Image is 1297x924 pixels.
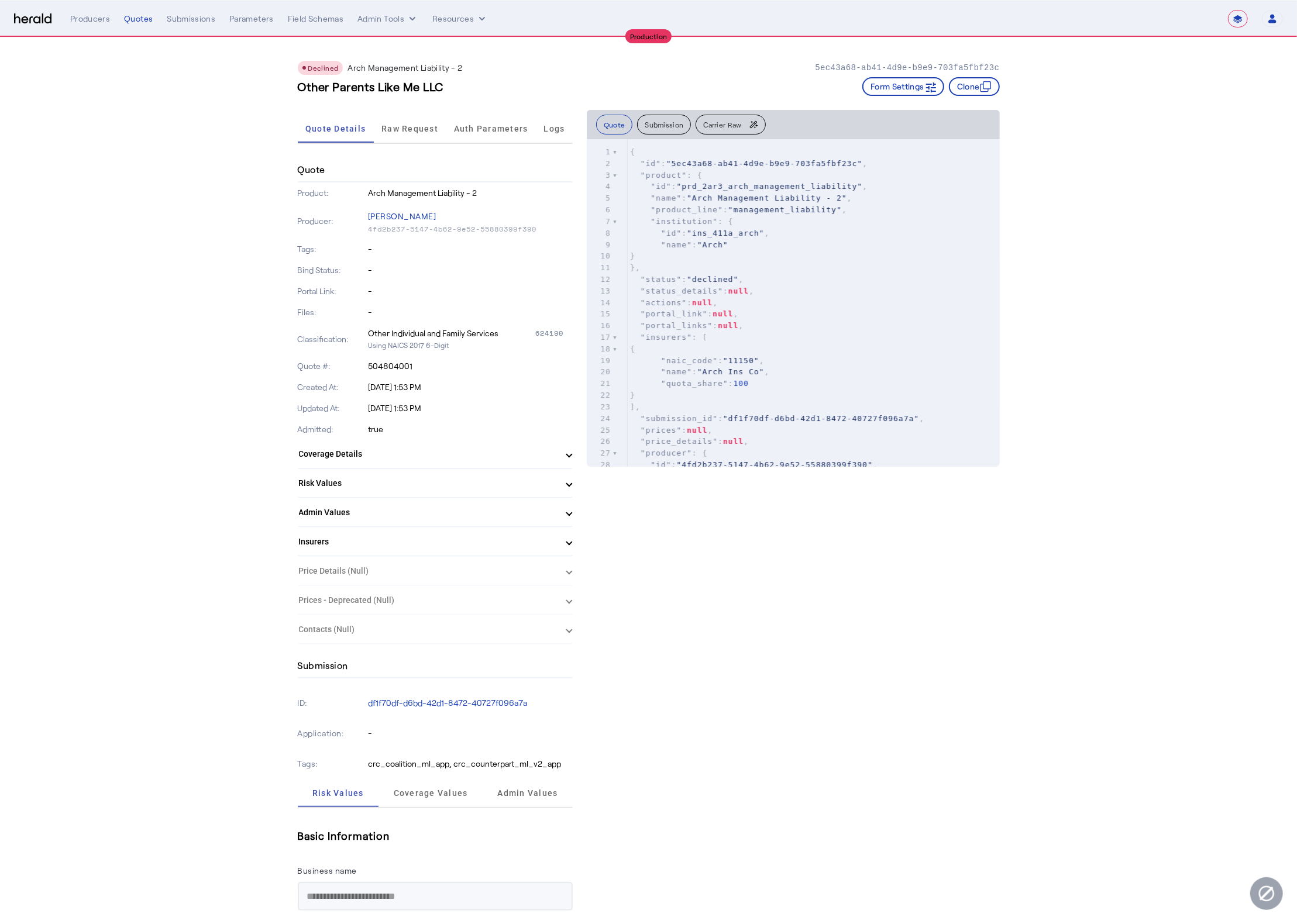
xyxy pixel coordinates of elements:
[368,208,573,225] p: [PERSON_NAME]
[298,285,366,297] p: Portal Link:
[587,158,613,170] div: 2
[630,240,728,249] span: :
[703,121,741,128] span: Carrier Raw
[368,402,573,414] p: [DATE] 1:53 PM
[298,163,325,177] h4: Quote
[368,697,573,709] p: df1f70df-d6bd-42d1-8472-40727f096a7a
[733,379,748,388] span: 100
[587,262,613,274] div: 11
[630,275,744,284] span: : ,
[641,159,661,168] span: "id"
[357,13,418,25] button: internal dropdown menu
[587,146,613,158] div: 1
[687,194,847,202] span: "Arch Management Liability - 2"
[630,426,713,435] span: : ,
[630,356,765,365] span: : ,
[641,321,713,330] span: "portal_links"
[587,139,1000,467] herald-code-block: quote
[641,309,708,318] span: "portal_link"
[630,298,718,307] span: : ,
[630,402,641,411] span: ],
[587,447,613,459] div: 27
[687,229,764,237] span: "ins_411a_arch"
[641,333,692,342] span: "insurers"
[432,13,488,25] button: Resources dropdown menu
[587,413,613,425] div: 24
[676,182,862,191] span: "prd_2ar3_arch_management_liability"
[124,13,153,25] div: Quotes
[368,243,573,255] p: -
[587,170,613,181] div: 3
[368,264,573,276] p: -
[587,343,613,355] div: 18
[641,171,687,180] span: "product"
[630,344,635,353] span: {
[587,308,613,320] div: 15
[368,360,573,372] p: 504804001
[587,378,613,389] div: 21
[728,287,749,295] span: null
[14,13,51,25] img: Herald Logo
[723,437,744,446] span: null
[394,789,468,797] span: Coverage Values
[630,147,635,156] span: {
[587,459,613,471] div: 28
[543,125,565,133] span: Logs
[587,181,613,192] div: 4
[368,285,573,297] p: -
[368,327,498,339] div: Other Individual and Family Services
[630,229,769,237] span: : ,
[368,225,573,234] p: 4fd2b237-5147-4b62-9e52-55880399f390
[666,159,862,168] span: "5ec43a68-ab41-4d9e-b9e9-703fa5fbf23c"
[637,115,691,135] button: Submission
[167,13,215,25] div: Submissions
[697,367,765,376] span: "Arch Ins Co"
[630,287,754,295] span: : ,
[661,379,728,388] span: "quota_share"
[661,367,692,376] span: "name"
[630,159,868,168] span: : ,
[298,333,366,345] p: Classification:
[630,391,635,399] span: }
[298,306,366,318] p: Files:
[298,695,366,711] p: ID:
[630,309,738,318] span: : ,
[651,460,671,469] span: "id"
[630,251,635,260] span: }
[625,29,672,43] div: Production
[299,448,558,460] mat-panel-title: Coverage Details
[728,205,842,214] span: "management_liability"
[630,171,703,180] span: : {
[299,506,558,519] mat-panel-title: Admin Values
[630,437,749,446] span: : ,
[587,216,613,227] div: 7
[368,187,573,199] p: Arch Management Liability - 2
[298,187,366,199] p: Product:
[641,275,682,284] span: "status"
[651,182,671,191] span: "id"
[630,205,847,214] span: : ,
[587,401,613,413] div: 23
[587,320,613,332] div: 16
[298,360,366,372] p: Quote #:
[696,115,765,135] button: Carrier Raw
[651,194,682,202] span: "name"
[651,205,723,214] span: "product_line"
[630,449,708,457] span: : {
[687,275,738,284] span: "declined"
[587,239,613,251] div: 9
[535,327,573,339] div: 624190
[723,356,759,365] span: "11150"
[497,789,558,797] span: Admin Values
[368,423,573,435] p: true
[630,321,744,330] span: : ,
[641,414,718,423] span: "submission_id"
[298,243,366,255] p: Tags:
[454,125,528,133] span: Auth Parameters
[381,125,438,133] span: Raw Request
[298,215,366,227] p: Producer:
[815,62,999,74] p: 5ec43a68-ab41-4d9e-b9e9-703fa5fbf23c
[308,64,339,72] span: Declined
[298,866,357,875] label: Business name
[312,789,364,797] span: Risk Values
